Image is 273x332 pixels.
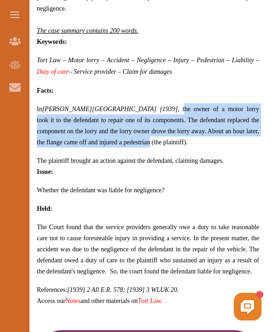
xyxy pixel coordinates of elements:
em: [1939] 2 All E.R. 578; [1939] 3 WLUK 20. [67,286,179,293]
iframe: HelpCrunch [52,290,264,323]
span: References: [37,286,179,293]
strong: Facts: [37,87,54,94]
span: The plaintiff brought an action against the defendant, claiming damages. [37,157,224,164]
em: [PERSON_NAME][GEOGRAPHIC_DATA] [1939] [42,106,178,113]
strong: Held: [37,205,52,212]
span: The Court found that the service providers generally owe a duty to take reasonable care not to ca... [37,224,259,275]
em: The case summary contains 200 words. [37,27,138,34]
strong: Issue: [37,168,53,175]
span: Whether the defendant was liable for negligence? [37,187,165,194]
span: Access our and other materials on [37,297,163,304]
strong: Keywords: [37,38,67,45]
span: In , the owner of a motor lorry took it to the defendant to repair one of its components. The def... [37,106,259,146]
span: Tort Law – Motor lorry – Accident – Negligence – Injury – Pedestrian – Liability – – Service prov... [37,57,259,75]
a: Duty of care [37,68,69,75]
